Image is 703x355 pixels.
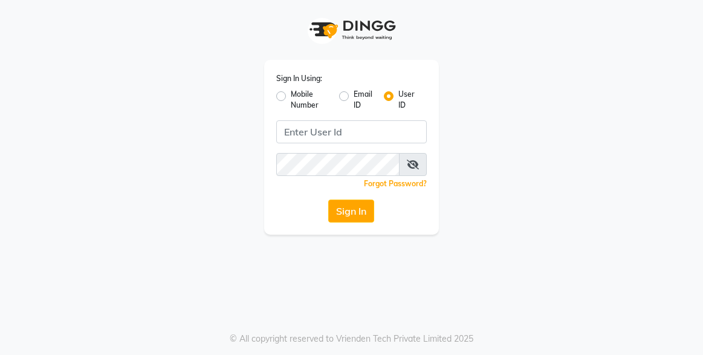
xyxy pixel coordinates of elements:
label: Sign In Using: [276,73,322,84]
input: Username [276,120,427,143]
img: logo1.svg [303,12,400,48]
label: Mobile Number [291,89,329,111]
button: Sign In [328,200,374,223]
label: User ID [398,89,417,111]
a: Forgot Password? [364,179,427,188]
input: Username [276,153,400,176]
label: Email ID [354,89,374,111]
